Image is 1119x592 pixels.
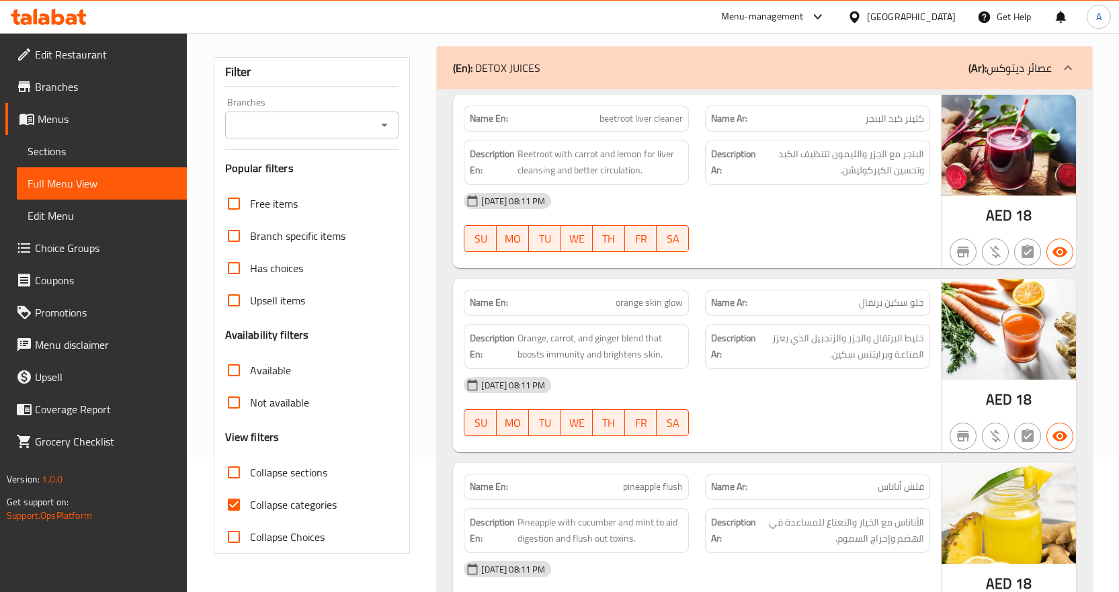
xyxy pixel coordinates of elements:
a: Promotions [5,296,187,329]
img: %CE%93%C3%BC%C3%A1beetroot_liver_cleaner638930050881490830.jpg [942,95,1076,196]
span: AED [986,202,1012,228]
p: عصائر ديتوكس [968,60,1052,76]
span: Menus [38,111,176,127]
span: جلو سكين برتقال [859,296,924,310]
span: [DATE] 08:11 PM [476,195,550,208]
a: Sections [17,135,187,167]
button: TH [593,409,625,436]
strong: Name Ar: [711,112,747,126]
button: Not has choices [1014,423,1041,450]
strong: Description Ar: [711,330,756,363]
span: Collapse categories [250,497,337,513]
span: orange skin glow [616,296,683,310]
button: SU [464,225,497,252]
span: Available [250,362,291,378]
button: Purchased item [982,239,1009,265]
button: Not branch specific item [950,239,977,265]
b: (Ar): [968,58,987,78]
span: Pineapple with cucumber and mint to aid digestion and flush out toxins. [517,514,683,547]
span: البنجر مع الجزر والليمون لتنظيف الكبد وتحسين الكيركوليشن. [759,146,924,179]
button: TU [529,409,561,436]
div: (En): DETOX JUICES(Ar):عصائر ديتوكس [437,46,1092,89]
span: 18 [1016,386,1032,413]
button: TH [593,225,625,252]
button: TU [529,225,561,252]
span: Promotions [35,304,176,321]
button: Open [375,116,394,134]
h3: Popular filters [225,161,399,176]
button: Purchased item [982,423,1009,450]
span: AED [986,386,1012,413]
span: Beetroot with carrot and lemon for liver cleansing and better circulation. [517,146,683,179]
span: Orange, carrot, and ginger blend that boosts immunity and brightens skin. [517,330,683,363]
span: فلش أناناس [878,480,924,494]
span: FR [630,229,652,249]
a: Edit Menu [17,200,187,232]
span: Sections [28,143,176,159]
a: Full Menu View [17,167,187,200]
strong: Name En: [470,296,508,310]
h3: Availability filters [225,327,309,343]
span: SU [470,229,491,249]
span: SU [470,413,491,433]
span: 1.0.0 [42,470,63,488]
a: Menus [5,103,187,135]
span: Branches [35,79,176,95]
span: WE [566,413,587,433]
span: 18 [1016,202,1032,228]
span: Branch specific items [250,228,345,244]
h3: View filters [225,429,280,445]
span: SA [662,413,683,433]
span: Free items [250,196,298,212]
span: Get support on: [7,493,69,511]
span: Upsell items [250,292,305,308]
span: Edit Restaurant [35,46,176,62]
strong: Name En: [470,480,508,494]
span: Grocery Checklist [35,433,176,450]
button: SA [657,225,689,252]
button: SU [464,409,497,436]
strong: Name Ar: [711,480,747,494]
a: Grocery Checklist [5,425,187,458]
strong: Description En: [470,514,515,547]
strong: Description En: [470,330,515,363]
button: WE [561,225,593,252]
img: orange_skin_glow638930049913766278.jpg [942,279,1076,380]
span: Collapse sections [250,464,327,480]
button: Available [1046,423,1073,450]
strong: Description En: [470,146,515,179]
button: SA [657,409,689,436]
span: MO [502,413,524,433]
a: Coverage Report [5,393,187,425]
strong: Description Ar: [711,146,756,179]
button: Not has choices [1014,239,1041,265]
a: Coupons [5,264,187,296]
strong: Description Ar: [711,514,756,547]
span: FR [630,413,652,433]
span: Menu disclaimer [35,337,176,353]
span: Coverage Report [35,401,176,417]
a: Branches [5,71,187,103]
span: TU [534,413,556,433]
a: Menu disclaimer [5,329,187,361]
span: TH [598,229,620,249]
span: الأناناس مع الخيار والنعناع للمساعدة في الهضم وإخراج السموم. [759,514,924,547]
span: MO [502,229,524,249]
span: Choice Groups [35,240,176,256]
div: Menu-management [721,9,804,25]
button: MO [497,409,529,436]
span: Has choices [250,260,303,276]
button: MO [497,225,529,252]
span: Version: [7,470,40,488]
span: Full Menu View [28,175,176,192]
span: TH [598,413,620,433]
a: Edit Restaurant [5,38,187,71]
span: TU [534,229,556,249]
b: (En): [453,58,472,78]
span: كلينر كبد البنجر [865,112,924,126]
button: FR [625,409,657,436]
button: FR [625,225,657,252]
img: pineapple_flush638930049740409643.jpg [942,463,1076,564]
div: Filter [225,58,399,87]
span: Not available [250,394,309,411]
